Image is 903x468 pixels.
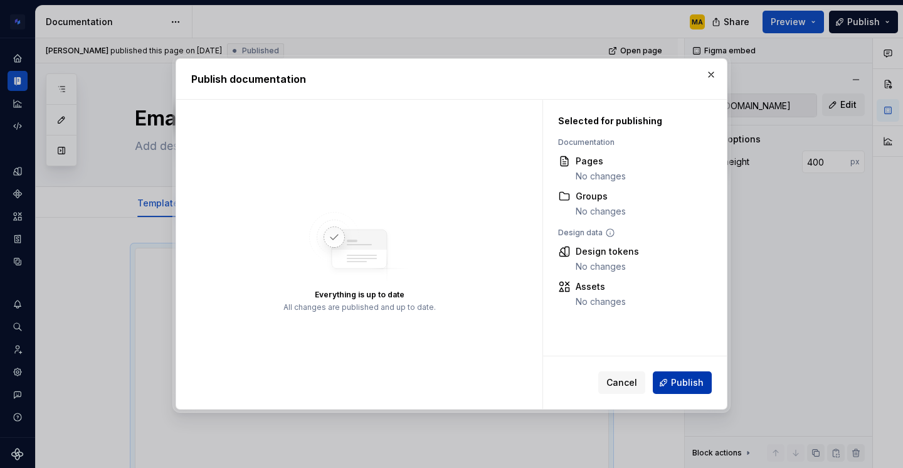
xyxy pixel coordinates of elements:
[315,290,404,300] div: Everything is up to date
[671,376,704,389] span: Publish
[598,371,645,394] button: Cancel
[576,280,626,293] div: Assets
[576,205,626,218] div: No changes
[576,190,626,203] div: Groups
[558,137,705,147] div: Documentation
[191,72,712,87] h2: Publish documentation
[576,170,626,183] div: No changes
[576,155,626,168] div: Pages
[576,295,626,308] div: No changes
[576,245,639,258] div: Design tokens
[653,371,712,394] button: Publish
[283,302,436,312] div: All changes are published and up to date.
[558,115,705,127] div: Selected for publishing
[558,228,705,238] div: Design data
[576,260,639,273] div: No changes
[606,376,637,389] span: Cancel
